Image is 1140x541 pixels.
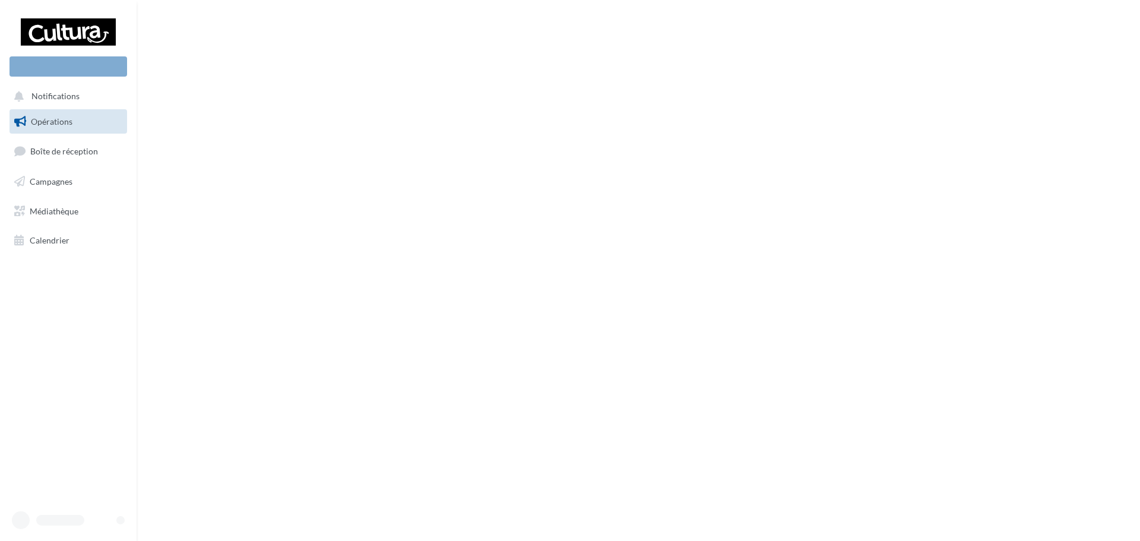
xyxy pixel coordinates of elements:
span: Opérations [31,116,72,126]
span: Campagnes [30,176,72,186]
a: Opérations [7,109,129,134]
a: Campagnes [7,169,129,194]
span: Calendrier [30,235,69,245]
span: Boîte de réception [30,146,98,156]
div: Nouvelle campagne [9,56,127,77]
a: Calendrier [7,228,129,253]
a: Médiathèque [7,199,129,224]
span: Médiathèque [30,205,78,216]
a: Boîte de réception [7,138,129,164]
span: Notifications [31,91,80,102]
